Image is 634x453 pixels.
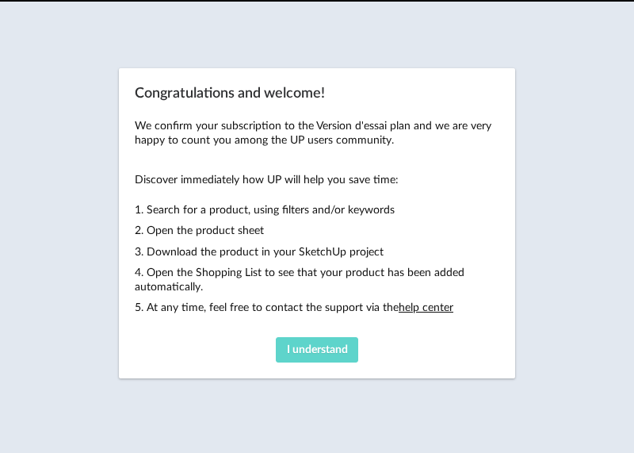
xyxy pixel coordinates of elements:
p: We confirm your subscription to the Version d'essai plan and we are very happy to count you among... [135,119,499,148]
div: Congratulations and welcome! [119,68,515,379]
p: 3. Download the product in your SketchUp project [135,245,499,259]
p: 1. Search for a product, using filters and/or keywords [135,203,499,217]
p: Discover immediately how UP will help you save time: [135,173,499,187]
p: 5. At any time, feel free to contact the support via the [135,301,499,315]
span: I understand [287,344,348,355]
a: help center [399,302,453,313]
button: I understand [276,337,358,363]
p: 2. Open the product sheet [135,224,499,238]
p: 4. Open the Shopping List to see that your product has been added automatically. [135,266,499,294]
span: Congratulations and welcome! [135,86,325,101]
